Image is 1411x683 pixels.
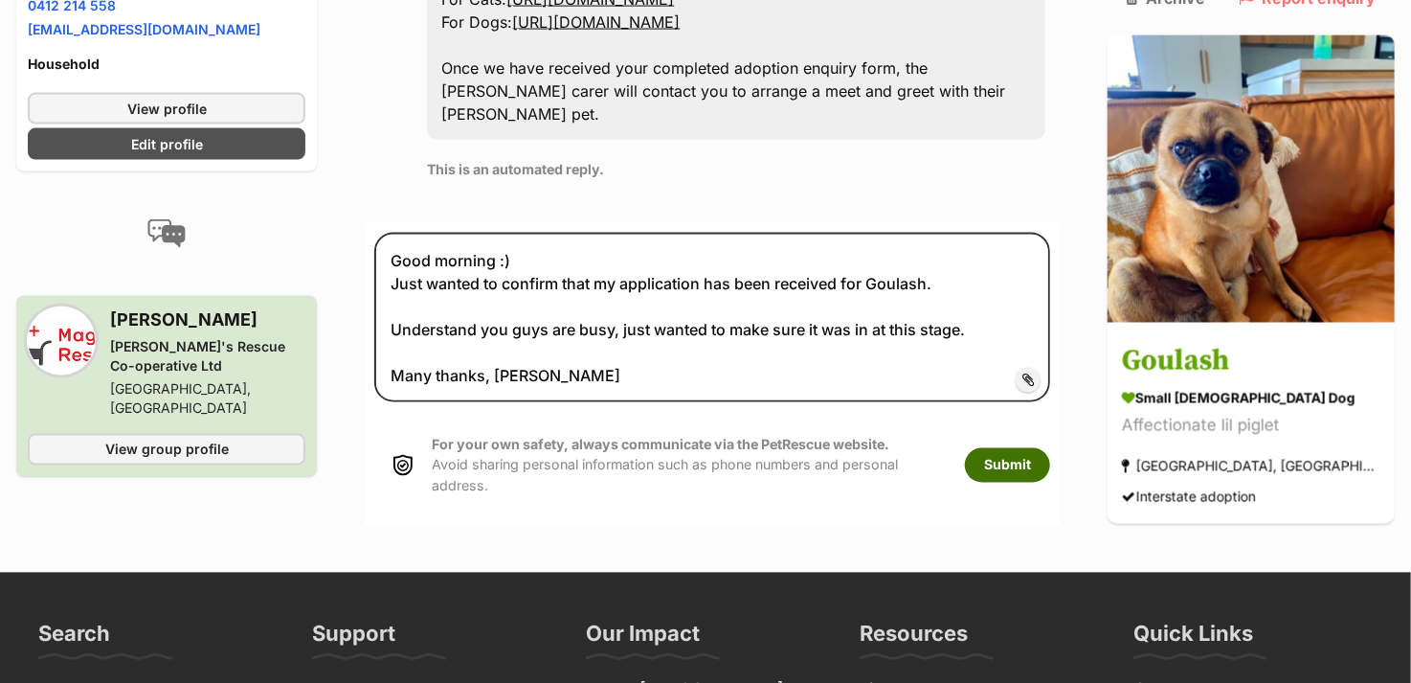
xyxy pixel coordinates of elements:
span: View profile [127,99,207,119]
div: Interstate adoption [1122,485,1256,511]
strong: For your own safety, always communicate via the PetRescue website. [432,437,889,453]
a: [URL][DOMAIN_NAME] [512,12,680,32]
button: Submit [965,448,1050,483]
div: Affectionate lil piglet [1122,414,1380,440]
h4: Household [28,55,305,74]
div: small [DEMOGRAPHIC_DATA] Dog [1122,389,1380,409]
p: This is an automated reply. [427,159,1045,179]
span: Edit profile [131,134,203,154]
h3: Goulash [1122,341,1380,384]
h3: Quick Links [1133,621,1253,659]
h3: Resources [860,621,968,659]
h3: Search [38,621,110,659]
div: [GEOGRAPHIC_DATA], [GEOGRAPHIC_DATA] [110,380,305,419]
img: Maggie's Rescue Co-operative Ltd profile pic [28,307,95,375]
a: Goulash small [DEMOGRAPHIC_DATA] Dog Affectionate lil piglet [GEOGRAPHIC_DATA], [GEOGRAPHIC_DATA]... [1108,327,1395,525]
a: [EMAIL_ADDRESS][DOMAIN_NAME] [28,21,260,37]
img: Goulash [1108,36,1395,324]
div: [GEOGRAPHIC_DATA], [GEOGRAPHIC_DATA] [1122,454,1380,480]
a: Edit profile [28,128,305,160]
h3: Support [312,621,395,659]
div: [PERSON_NAME]'s Rescue Co-operative Ltd [110,338,305,376]
a: View profile [28,93,305,125]
p: Avoid sharing personal information such as phone numbers and personal address. [432,435,946,496]
a: View group profile [28,434,305,466]
h3: [PERSON_NAME] [110,307,305,334]
img: conversation-icon-4a6f8262b818ee0b60e3300018af0b2d0b884aa5de6e9bcb8d3d4eeb1a70a7c4.svg [147,219,186,248]
span: View group profile [105,440,229,460]
h3: Our Impact [586,621,700,659]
